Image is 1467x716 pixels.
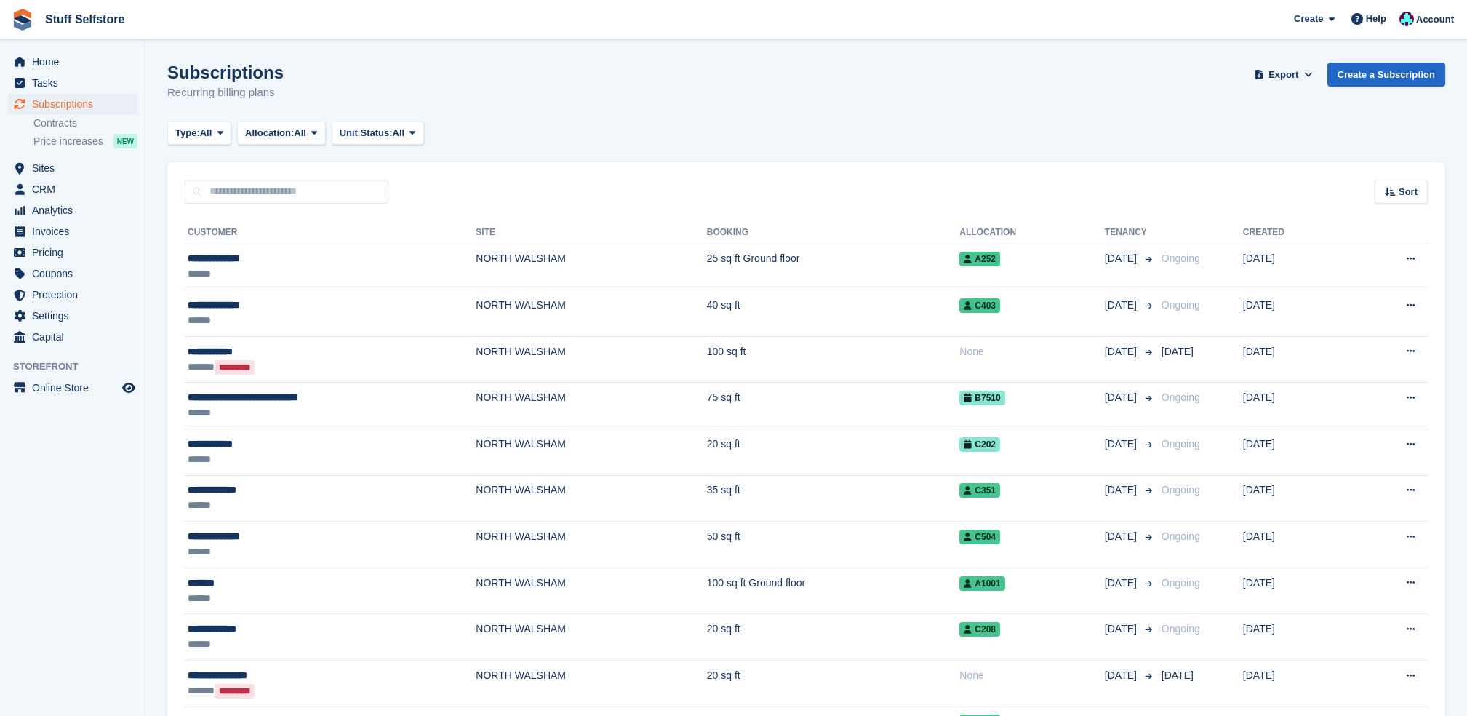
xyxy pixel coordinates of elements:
span: Unit Status: [340,126,393,140]
button: Unit Status: All [332,122,424,146]
th: Customer [185,221,476,244]
a: Stuff Selfstore [39,7,130,31]
span: C202 [959,437,1000,452]
span: B7510 [959,391,1004,405]
a: menu [7,52,137,72]
a: menu [7,158,137,178]
td: [DATE] [1243,336,1350,383]
span: [DATE] [1105,251,1140,266]
a: menu [7,306,137,326]
span: Ongoing [1162,484,1200,496]
td: [DATE] [1243,244,1350,290]
span: [DATE] [1105,621,1140,637]
td: 20 sq ft [707,661,960,707]
span: Invoices [32,221,119,242]
span: Create [1294,12,1323,26]
span: Sort [1399,185,1418,199]
span: [DATE] [1105,298,1140,313]
td: NORTH WALSHAM [476,568,706,614]
td: NORTH WALSHAM [476,475,706,522]
td: NORTH WALSHAM [476,290,706,337]
td: NORTH WALSHAM [476,522,706,568]
a: menu [7,73,137,93]
span: Analytics [32,200,119,220]
td: [DATE] [1243,522,1350,568]
img: Simon Gardner [1399,12,1414,26]
span: C504 [959,530,1000,544]
td: NORTH WALSHAM [476,429,706,476]
span: Ongoing [1162,391,1200,403]
td: 100 sq ft [707,336,960,383]
th: Created [1243,221,1350,244]
span: All [294,126,306,140]
td: NORTH WALSHAM [476,661,706,707]
span: Export [1268,68,1298,82]
th: Booking [707,221,960,244]
span: [DATE] [1105,529,1140,544]
img: stora-icon-8386f47178a22dfd0bd8f6a31ec36ba5ce8667c1dd55bd0f319d3a0aa187defe.svg [12,9,33,31]
td: 40 sq ft [707,290,960,337]
span: Ongoing [1162,623,1200,635]
button: Type: All [167,122,231,146]
span: [DATE] [1162,346,1194,357]
span: Account [1416,12,1454,27]
a: menu [7,242,137,263]
span: Sites [32,158,119,178]
th: Allocation [959,221,1105,244]
td: [DATE] [1243,661,1350,707]
a: menu [7,221,137,242]
div: None [959,668,1105,683]
td: [DATE] [1243,568,1350,614]
span: Ongoing [1162,299,1200,311]
a: menu [7,94,137,114]
span: [DATE] [1105,344,1140,359]
span: Help [1366,12,1386,26]
td: NORTH WALSHAM [476,383,706,429]
span: All [200,126,212,140]
td: [DATE] [1243,614,1350,661]
span: [DATE] [1105,576,1140,591]
span: Ongoing [1162,530,1200,542]
p: Recurring billing plans [167,84,284,101]
span: Allocation: [245,126,294,140]
span: Settings [32,306,119,326]
td: [DATE] [1243,429,1350,476]
span: Ongoing [1162,438,1200,450]
span: Protection [32,285,119,305]
td: 35 sq ft [707,475,960,522]
span: Online Store [32,378,119,398]
a: Preview store [120,379,137,397]
span: C208 [959,622,1000,637]
td: 100 sq ft Ground floor [707,568,960,614]
td: 75 sq ft [707,383,960,429]
th: Site [476,221,706,244]
td: [DATE] [1243,475,1350,522]
span: Type: [175,126,200,140]
span: A1001 [959,576,1004,591]
button: Export [1252,63,1316,87]
span: [DATE] [1105,437,1140,452]
span: Coupons [32,263,119,284]
span: Ongoing [1162,577,1200,589]
td: [DATE] [1243,290,1350,337]
a: menu [7,378,137,398]
span: Storefront [13,359,145,374]
td: NORTH WALSHAM [476,336,706,383]
span: Price increases [33,135,103,148]
td: 50 sq ft [707,522,960,568]
h1: Subscriptions [167,63,284,82]
span: Capital [32,327,119,347]
a: menu [7,200,137,220]
span: Ongoing [1162,252,1200,264]
td: NORTH WALSHAM [476,614,706,661]
span: [DATE] [1105,482,1140,498]
span: Subscriptions [32,94,119,114]
div: NEW [113,134,137,148]
span: [DATE] [1105,390,1140,405]
a: menu [7,263,137,284]
span: C403 [959,298,1000,313]
span: Tasks [32,73,119,93]
span: [DATE] [1162,669,1194,681]
td: 25 sq ft Ground floor [707,244,960,290]
span: All [393,126,405,140]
